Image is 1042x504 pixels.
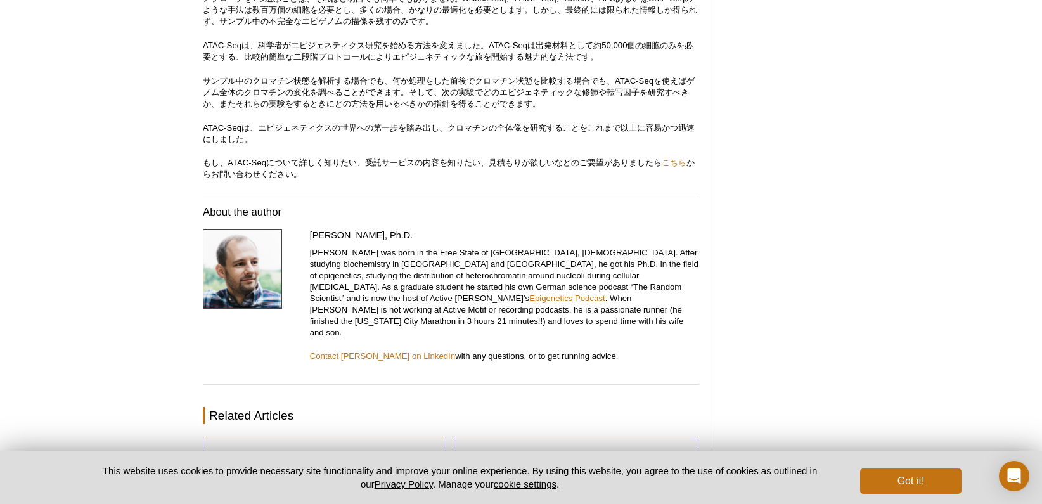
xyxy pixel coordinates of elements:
a: Contact [PERSON_NAME] on LinkedIn [310,351,455,361]
p: もし、ATAC-Seqについて詳しく知りたい、受託サービスの内容を知りたい、見積もりが欲しいなどのご要望がありましたら からお問い合わせください。 [203,157,699,180]
p: with any questions, or to get running advice. [310,351,700,362]
button: Got it! [860,468,962,494]
p: サンプル中のクロマチン状態を解析する場合でも、何か処理をした前後でクロマチン状態を比較する場合でも、ATAC-Seqを使えばゲノム全体のクロマチンの変化を調べることができます。そして、次の実験で... [203,75,699,110]
h2: Related Articles [203,407,699,424]
h4: [PERSON_NAME], Ph.D. [310,229,700,241]
a: Epigenetics Podcast [529,294,605,303]
p: This website uses cookies to provide necessary site functionality and improve your online experie... [80,464,839,491]
p: ATAC-Seqは、科学者がエピジェネティクス研究を始める方法を変えました。ATAC-Seqは出発材料として約50,000個の細胞のみを必要とする、比較的簡単な二段階プロトコールによりエピジェネ... [203,40,699,63]
a: Privacy Policy [375,479,433,489]
a: こちら [662,158,686,167]
p: [PERSON_NAME] was born in the Free State of [GEOGRAPHIC_DATA], [DEMOGRAPHIC_DATA]. After studying... [310,247,700,339]
button: cookie settings [494,479,556,489]
div: Open Intercom Messenger [999,461,1029,491]
p: ATAC-Seqは、エピジェネティクスの世界への第一歩を踏み出し、クロマチンの全体像を研究することをこれまで以上に容易かつ迅速にしました。 [203,122,699,145]
h3: About the author [203,205,699,220]
img: Stefan Dillinger [203,229,282,309]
